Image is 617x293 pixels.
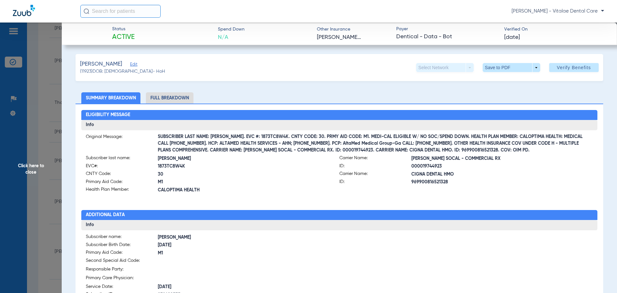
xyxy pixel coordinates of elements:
span: Primary Care Physician: [86,275,158,283]
span: [PERSON_NAME] [80,60,122,68]
span: CIGNA DENTAL HMO [411,171,593,178]
span: Original Message: [86,133,158,147]
span: (11923) DOB: [DEMOGRAPHIC_DATA] - HoH [80,68,165,75]
span: 000019744923 [411,163,593,170]
span: Subscriber name: [86,233,158,242]
h3: Info [81,120,598,130]
span: [PERSON_NAME] - Vitalae Dental Care [512,8,604,14]
span: Service Date: [86,283,158,291]
span: Dentical - Data - Bot [396,33,499,41]
span: [DATE] [504,33,520,41]
span: M1 [158,250,339,257]
button: Save to PDF [483,63,540,72]
img: Search Icon [84,8,89,14]
span: Payer [396,26,499,32]
span: ID: [339,163,411,171]
span: 30 [158,171,339,178]
span: [DATE] [158,284,339,290]
span: Other Insurance [317,26,362,33]
button: Verify Benefits [549,63,599,72]
span: Responsible Party: [86,266,158,275]
span: Carrier Name: [339,155,411,163]
span: CALOPTIMA HEALTH [158,187,339,194]
span: Status [112,26,135,32]
img: Zuub Logo [13,5,35,16]
span: Carrier Name: [339,170,411,179]
span: N/A [218,33,245,41]
span: ID: [339,179,411,187]
input: Search for patients [80,5,161,18]
li: Full Breakdown [146,92,193,104]
span: [PERSON_NAME] SOCAL - COMMERCIAL RX [411,155,593,162]
span: Second Special Aid Code: [86,257,158,266]
h2: Eligibility Message [81,110,598,120]
span: Verified On [504,26,607,33]
span: Subscriber Birth Date: [86,242,158,250]
span: Health Plan Member: [86,186,158,194]
span: [PERSON_NAME] [158,155,339,162]
span: 969900816521328 [411,179,593,186]
span: Edit [130,62,136,68]
span: [DATE] [158,242,339,249]
span: 1873TC8W4K [158,163,339,170]
span: Verify Benefits [557,65,591,70]
span: M1 [158,179,339,186]
span: SUBSCRIBER LAST NAME: [PERSON_NAME]. EVC #: 1873TC8W4K. CNTY CODE: 30. PRMY AID CODE: M1. MEDI-CA... [158,140,593,147]
span: EVC#: [86,163,158,171]
h2: Additional Data [81,210,598,220]
span: Spend Down [218,26,245,33]
span: Active [112,33,135,42]
span: Subscriber last name: [86,155,158,163]
span: Primary Aid Code: [86,179,158,187]
span: [PERSON_NAME] Socal - Commercial Rx [317,33,362,41]
span: Primary Aid Code: [86,249,158,257]
span: [PERSON_NAME] [158,234,339,241]
span: CNTY Code: [86,170,158,179]
h3: Info [81,220,598,230]
li: Summary Breakdown [81,92,140,104]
